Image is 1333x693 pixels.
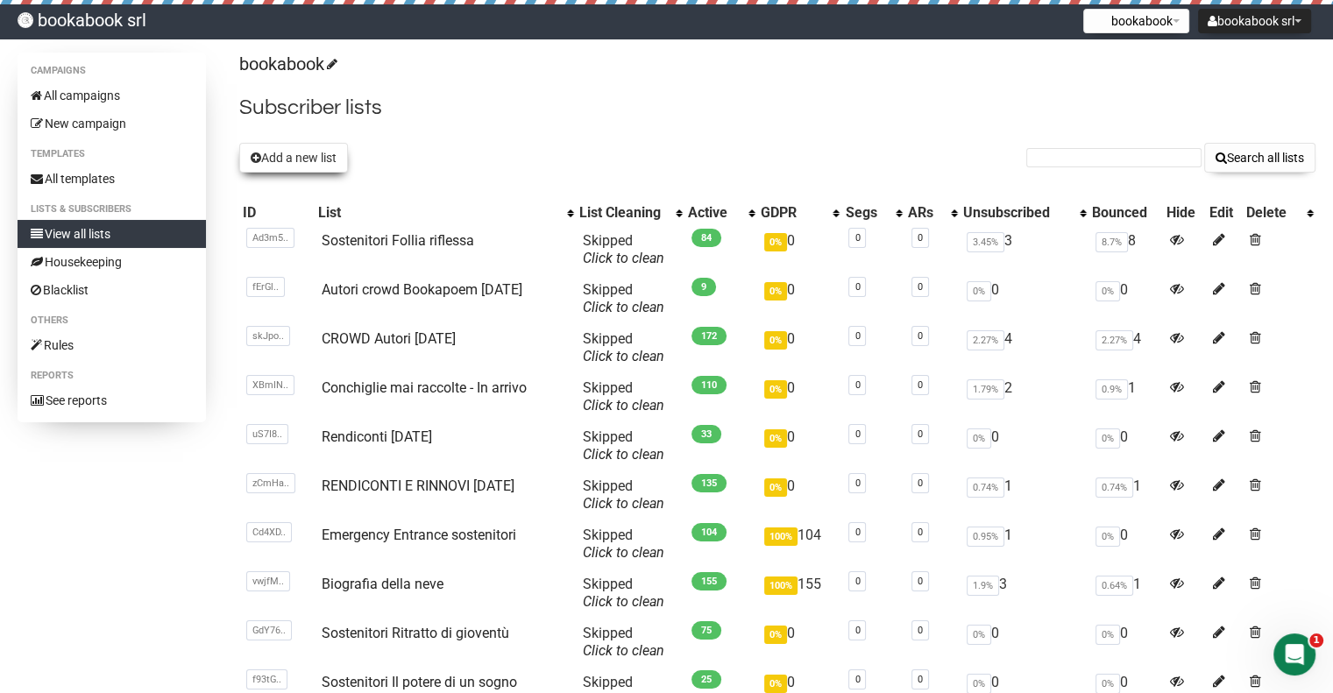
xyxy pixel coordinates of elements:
a: 0 [918,281,923,293]
span: Skipped [583,576,664,610]
span: 110 [691,376,727,394]
li: Reports [18,365,206,386]
a: bookabook [239,53,335,74]
a: Autori crowd Bookapoem [DATE] [322,281,522,298]
span: 0.9% [1095,379,1128,400]
span: 0% [764,429,787,448]
span: vwjfM.. [246,571,290,591]
span: Skipped [583,477,664,512]
a: 0 [854,527,860,538]
a: Sostenitori Il potere di un sogno [322,674,517,690]
div: Segs [845,204,887,222]
a: RENDICONTI E RINNOVI [DATE] [322,477,514,494]
img: 10ed76cfdfa061471de2d2442c92750c [18,12,33,28]
th: List: No sort applied, activate to apply an ascending sort [315,201,576,225]
span: 84 [691,229,721,247]
td: 0 [757,618,842,667]
td: 0 [757,372,842,421]
button: bookabook [1083,9,1189,33]
td: 8 [1088,225,1163,274]
a: 0 [918,674,923,685]
div: Delete [1245,204,1298,222]
td: 4 [960,323,1088,372]
a: Biografia della neve [322,576,443,592]
span: 0% [1095,428,1120,449]
td: 0 [757,225,842,274]
a: See reports [18,386,206,414]
td: 0 [1088,618,1163,667]
a: All campaigns [18,81,206,110]
a: Click to clean [583,593,664,610]
span: Skipped [583,625,664,659]
div: Edit [1209,204,1239,222]
th: Delete: No sort applied, activate to apply an ascending sort [1242,201,1315,225]
span: 0% [1095,281,1120,301]
a: 0 [918,232,923,244]
span: 0% [764,675,787,693]
span: 1.9% [967,576,999,596]
span: 33 [691,425,721,443]
td: 2 [960,372,1088,421]
span: 0.64% [1095,576,1133,596]
div: ID [243,204,311,222]
span: 0% [764,380,787,399]
td: 0 [960,274,1088,323]
span: Skipped [583,281,664,315]
span: Skipped [583,330,664,364]
span: 0% [764,331,787,350]
a: 0 [918,428,923,440]
a: Sostenitori Follia riflessa [322,232,474,249]
a: 0 [854,232,860,244]
span: 0% [764,282,787,301]
span: 104 [691,523,727,541]
td: 0 [1088,421,1163,470]
a: Click to clean [583,397,664,414]
span: 0.74% [967,477,1004,498]
div: Active [688,204,739,222]
a: Housekeeping [18,248,206,276]
span: Skipped [583,527,664,561]
span: 3.45% [967,232,1004,252]
td: 3 [960,569,1088,618]
span: Ad3m5.. [246,228,294,248]
span: 1 [1309,633,1323,647]
span: 25 [691,670,721,689]
span: 9 [691,278,716,296]
a: Click to clean [583,299,664,315]
a: Emergency Entrance sostenitori [322,527,516,543]
a: 0 [854,428,860,440]
div: Hide [1166,204,1202,222]
span: 0% [967,428,991,449]
a: 0 [854,625,860,636]
span: Skipped [583,428,664,463]
td: 0 [757,274,842,323]
th: Active: No sort applied, activate to apply an ascending sort [684,201,756,225]
span: uS7I8.. [246,424,288,444]
a: Rules [18,331,206,359]
h2: Subscriber lists [239,92,1315,124]
a: View all lists [18,220,206,248]
span: skJpo.. [246,326,290,346]
button: Search all lists [1204,143,1315,173]
a: Click to clean [583,495,664,512]
a: 0 [918,625,923,636]
span: 0% [967,625,991,645]
th: Segs: No sort applied, activate to apply an ascending sort [841,201,904,225]
a: Click to clean [583,642,664,659]
span: 0% [764,233,787,251]
span: XBmIN.. [246,375,294,395]
a: 0 [918,576,923,587]
td: 1 [1088,569,1163,618]
td: 0 [757,470,842,520]
td: 3 [960,225,1088,274]
span: 135 [691,474,727,492]
th: List Cleaning: No sort applied, activate to apply an ascending sort [576,201,684,225]
a: Click to clean [583,446,664,463]
a: 0 [918,330,923,342]
a: 0 [918,379,923,391]
span: Skipped [583,232,664,266]
span: Skipped [583,379,664,414]
td: 155 [757,569,842,618]
a: Rendiconti [DATE] [322,428,432,445]
li: Campaigns [18,60,206,81]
